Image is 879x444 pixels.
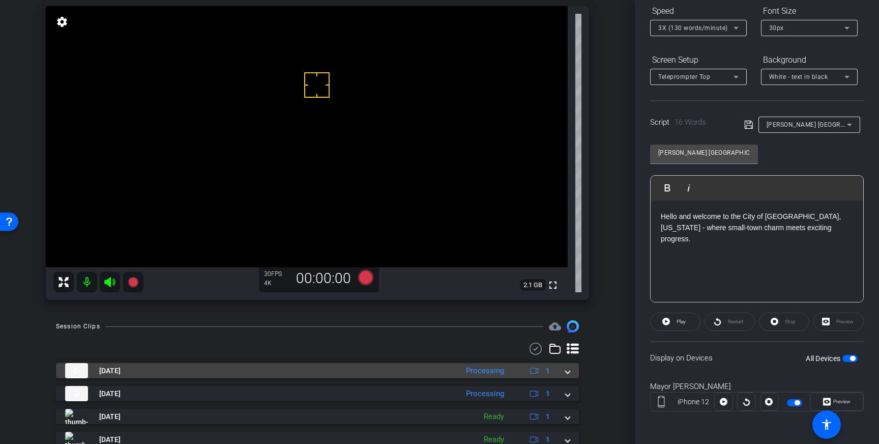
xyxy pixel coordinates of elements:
[549,320,561,332] span: Destinations for your clips
[650,117,730,128] div: Script
[769,24,784,32] span: 30px
[289,270,358,287] div: 00:00:00
[650,51,747,69] div: Screen Setup
[761,3,858,20] div: Font Size
[769,73,828,80] span: White - text in black
[264,270,289,278] div: 30
[264,279,289,287] div: 4K
[650,341,864,374] div: Display on Devices
[479,411,509,423] div: Ready
[547,279,559,291] mat-icon: fullscreen
[650,313,700,331] button: Play
[672,397,715,407] div: iPhone 12
[271,270,282,277] span: FPS
[675,118,706,127] span: 16 Words
[677,319,686,324] span: Play
[56,409,579,424] mat-expansion-panel-header: thumb-nail[DATE]Ready1
[658,73,710,80] span: Teleprompter Top
[549,320,561,332] mat-icon: cloud_upload
[833,399,851,404] span: Preview
[56,363,579,378] mat-expansion-panel-header: thumb-nail[DATE]Processing1
[658,24,728,32] span: 3X (130 words/minute)
[821,419,833,431] mat-icon: accessibility
[65,363,88,378] img: thumb-nail
[520,279,546,291] span: 2.1 GB
[546,366,550,376] span: 1
[99,411,121,422] span: [DATE]
[761,51,858,69] div: Background
[546,411,550,422] span: 1
[99,366,121,376] span: [DATE]
[99,388,121,399] span: [DATE]
[546,388,550,399] span: 1
[650,3,747,20] div: Speed
[461,365,509,377] div: Processing
[65,409,88,424] img: thumb-nail
[661,211,853,245] p: Hello and welcome to the City of [GEOGRAPHIC_DATA], [US_STATE] - where small-town charm meets exc...
[650,381,864,393] div: Mayor [PERSON_NAME]
[567,320,579,332] img: Session clips
[56,386,579,401] mat-expansion-panel-header: thumb-nail[DATE]Processing1
[55,16,69,28] mat-icon: settings
[806,353,842,364] label: All Devices
[658,147,750,159] input: Title
[461,388,509,400] div: Processing
[65,386,88,401] img: thumb-nail
[810,393,863,411] button: Preview
[56,321,100,331] div: Session Clips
